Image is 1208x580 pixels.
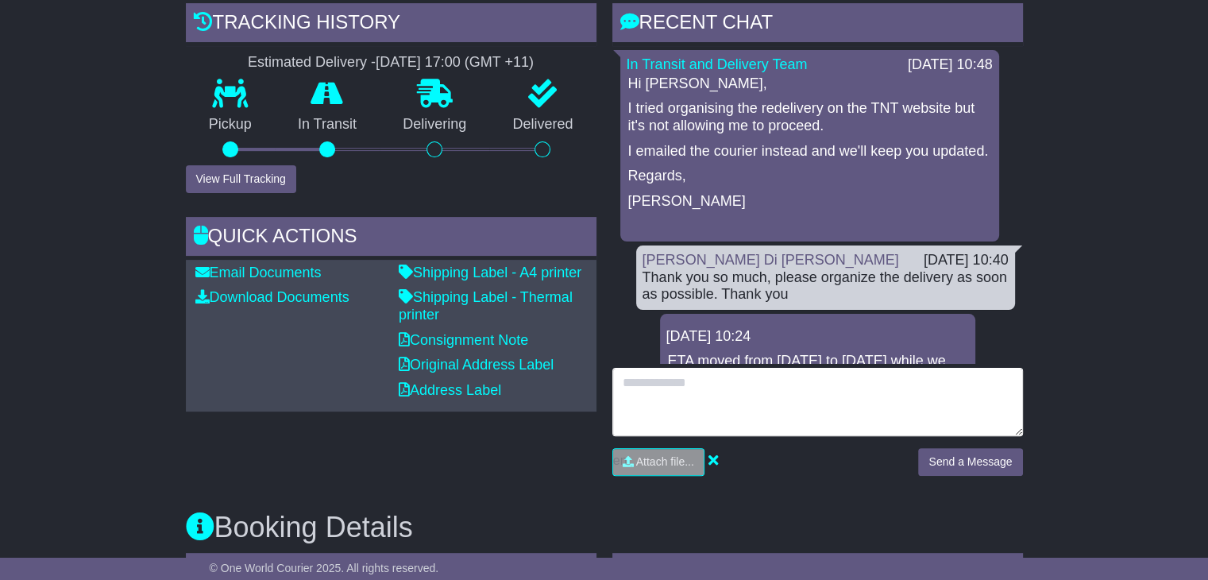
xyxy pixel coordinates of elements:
[628,100,991,134] p: I tried organising the redelivery on the TNT website but it's not allowing me to proceed.
[643,252,899,268] a: [PERSON_NAME] Di [PERSON_NAME]
[399,332,528,348] a: Consignment Note
[399,382,501,398] a: Address Label
[210,562,439,574] span: © One World Courier 2025. All rights reserved.
[924,252,1009,269] div: [DATE] 10:40
[628,75,991,93] p: Hi [PERSON_NAME],
[643,269,1009,304] div: Thank you so much, please organize the delivery as soon as possible. Thank you
[668,353,967,404] p: ETA moved from [DATE] to [DATE] while we opened a ticket requesting TNT to organise the redeliver...
[195,265,322,280] a: Email Documents
[666,328,969,346] div: [DATE] 10:24
[489,116,596,133] p: Delivered
[908,56,993,74] div: [DATE] 10:48
[628,168,991,185] p: Regards,
[186,54,596,72] div: Estimated Delivery -
[186,3,596,46] div: Tracking history
[186,217,596,260] div: Quick Actions
[399,289,573,323] a: Shipping Label - Thermal printer
[627,56,808,72] a: In Transit and Delivery Team
[186,165,296,193] button: View Full Tracking
[628,193,991,211] p: [PERSON_NAME]
[918,448,1022,476] button: Send a Message
[186,116,275,133] p: Pickup
[380,116,489,133] p: Delivering
[195,289,349,305] a: Download Documents
[628,143,991,160] p: I emailed the courier instead and we'll keep you updated.
[186,512,1023,543] h3: Booking Details
[399,357,554,373] a: Original Address Label
[376,54,534,72] div: [DATE] 17:00 (GMT +11)
[612,3,1023,46] div: RECENT CHAT
[275,116,380,133] p: In Transit
[399,265,581,280] a: Shipping Label - A4 printer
